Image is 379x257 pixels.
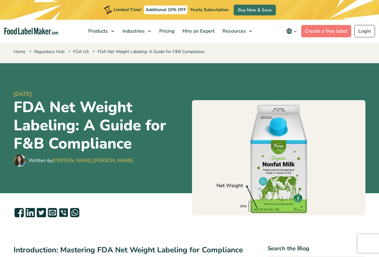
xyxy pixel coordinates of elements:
img: Maria Abi Hanna - Food Label Maker [14,154,26,167]
a: [PERSON_NAME] [PERSON_NAME] [52,157,133,164]
span: Products [86,28,109,35]
h4: Search the Blog [268,244,365,253]
span: Limited Time! [114,7,141,13]
a: Regulatory Hub [34,49,65,55]
a: Products [85,20,117,43]
a: Create a free label [301,25,351,37]
a: Hire an Expert [179,20,217,43]
a: Home [14,49,25,55]
h1: FDA Net Weight Labeling: A Guide for F&B Compliance [14,98,187,153]
span: Additional 15% OFF [144,6,188,14]
span: Industries [121,28,145,35]
a: Login [354,25,375,37]
span: Resources [221,28,247,35]
span: Yearly Subscription [190,7,229,13]
a: FDA US [73,49,89,55]
a: Buy Now & Save [234,5,276,15]
span: FDA Net Weight Labeling: A Guide for F&B Compliance [92,49,204,55]
span: Hire an Expert [181,28,215,35]
span: Pricing [157,28,175,35]
a: Industries [119,20,154,43]
a: Pricing [156,20,177,43]
span: [DATE] [14,90,187,98]
a: Resources [219,20,255,43]
div: Written by [28,157,133,164]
